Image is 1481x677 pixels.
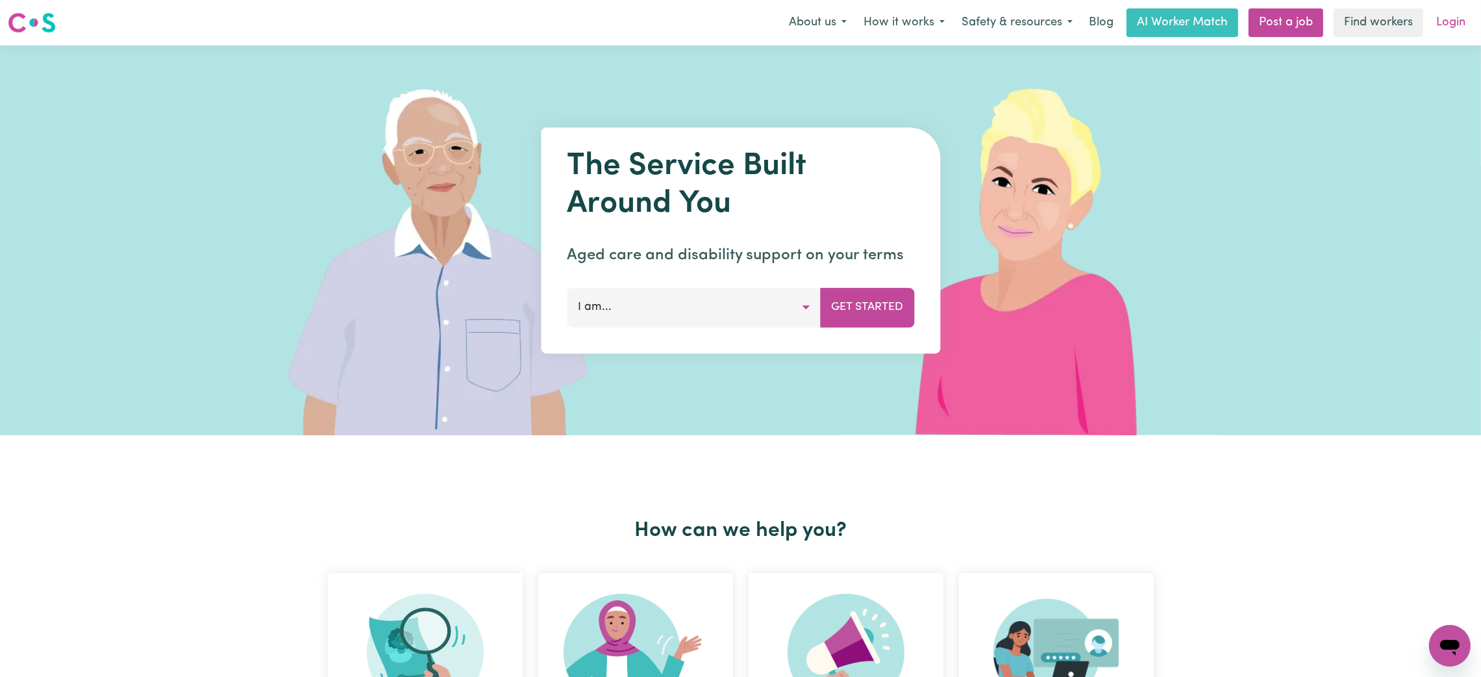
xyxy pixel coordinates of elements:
iframe: Button to launch messaging window, conversation in progress [1429,625,1471,667]
button: Safety & resources [953,9,1081,36]
p: Aged care and disability support on your terms [567,244,914,267]
a: Careseekers logo [8,8,56,38]
img: Careseekers logo [8,11,56,34]
a: AI Worker Match [1126,8,1238,37]
a: Blog [1081,8,1121,37]
button: Get Started [820,288,914,327]
button: How it works [855,9,953,36]
a: Post a job [1249,8,1323,37]
button: I am... [567,288,821,327]
a: Find workers [1334,8,1423,37]
h1: The Service Built Around You [567,148,914,223]
a: Login [1428,8,1473,37]
button: About us [780,9,855,36]
h2: How can we help you? [320,518,1162,543]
